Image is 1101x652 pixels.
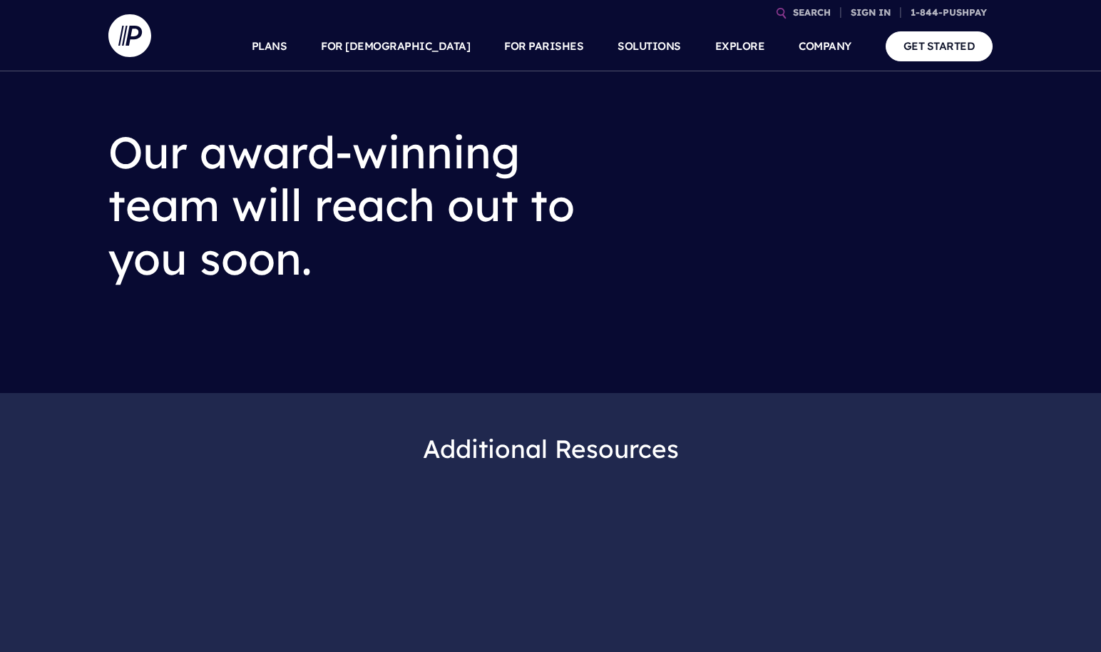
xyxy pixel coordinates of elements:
[252,21,287,71] a: PLANS
[504,21,583,71] a: FOR PARISHES
[886,31,993,61] a: GET STARTED
[618,21,681,71] a: SOLUTIONS
[799,21,851,71] a: COMPANY
[108,422,993,477] h3: Additional Resources
[108,114,615,296] h2: Our award-winning team will reach out to you soon.
[715,21,765,71] a: EXPLORE
[321,21,470,71] a: FOR [DEMOGRAPHIC_DATA]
